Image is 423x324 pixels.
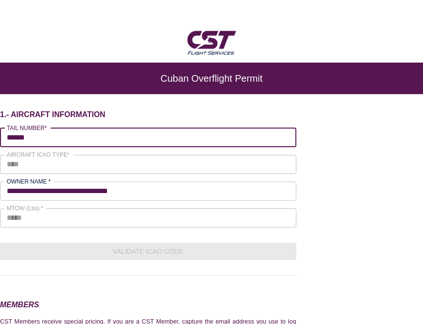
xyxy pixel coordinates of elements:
[7,177,51,185] label: OWNER NAME *
[7,204,43,212] label: MTOW (Lbs) *
[38,78,385,79] h6: Cuban Overflight Permit
[185,28,238,57] img: CST Flight Services logo
[7,151,70,159] label: AIRCRAFT ICAO TYPE*
[7,124,47,132] label: TAIL NUMBER*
